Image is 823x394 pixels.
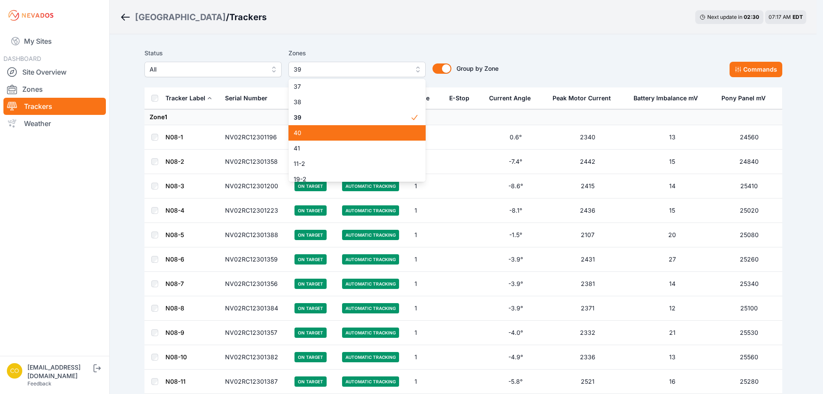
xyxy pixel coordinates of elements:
[294,98,410,106] span: 38
[288,79,426,182] div: 39
[294,175,410,183] span: 19-2
[294,159,410,168] span: 11-2
[294,144,410,153] span: 41
[288,62,426,77] button: 39
[294,113,410,122] span: 39
[294,82,410,91] span: 37
[294,64,408,75] span: 39
[294,129,410,137] span: 40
